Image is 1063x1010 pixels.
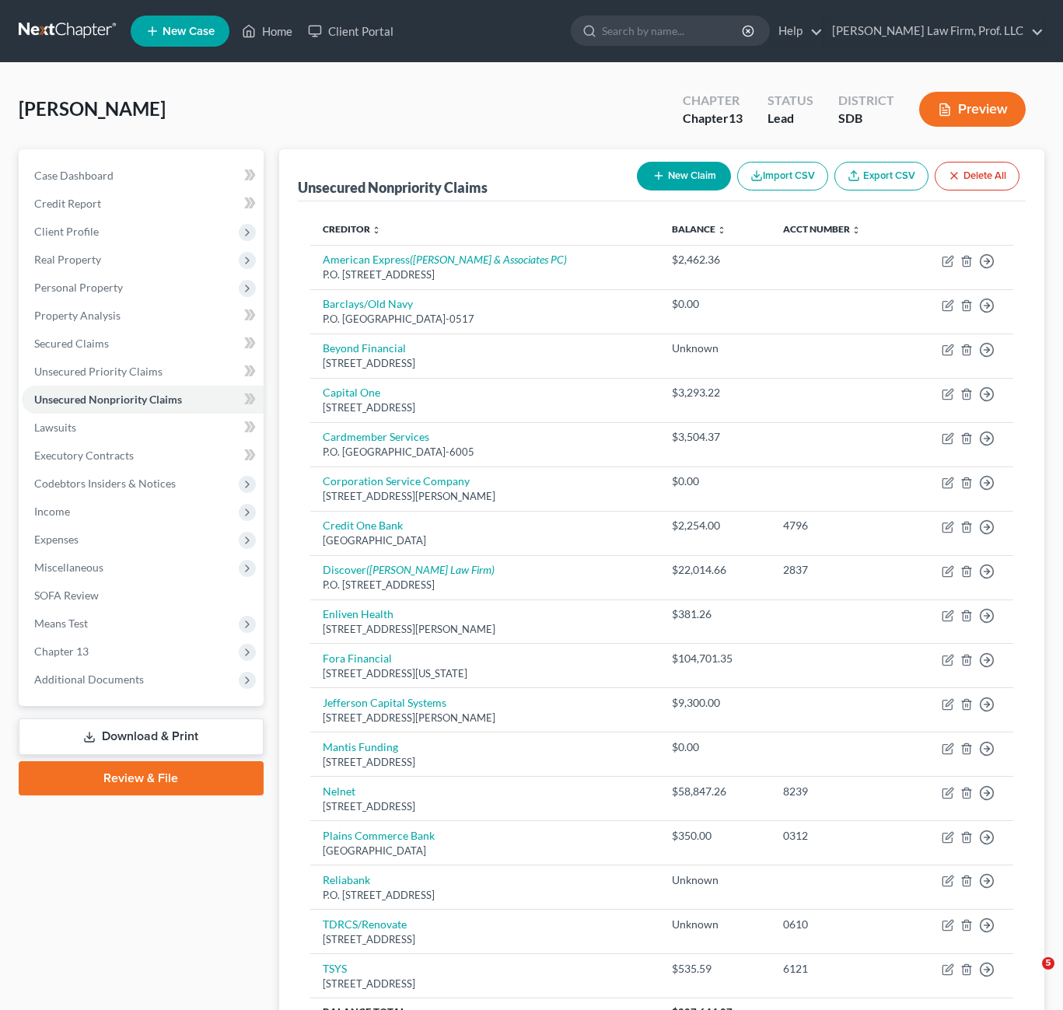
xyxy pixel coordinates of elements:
div: $0.00 [672,474,758,489]
span: Chapter 13 [34,645,89,658]
a: Capital One [323,386,380,399]
a: Barclays/Old Navy [323,297,413,310]
a: Secured Claims [22,330,264,358]
span: SOFA Review [34,589,99,602]
span: Codebtors Insiders & Notices [34,477,176,490]
div: Chapter [683,110,743,128]
div: $3,504.37 [672,429,758,445]
a: Beyond Financial [323,341,406,355]
div: 8239 [783,784,891,799]
div: $350.00 [672,828,758,844]
div: P.O. [GEOGRAPHIC_DATA]-0517 [323,312,648,327]
div: 0610 [783,917,891,932]
div: [GEOGRAPHIC_DATA] [323,844,648,858]
div: [STREET_ADDRESS] [323,755,648,770]
button: Delete All [935,162,1019,190]
a: Download & Print [19,718,264,755]
span: Case Dashboard [34,169,114,182]
div: P.O. [STREET_ADDRESS] [323,578,648,592]
a: Help [771,17,823,45]
div: [GEOGRAPHIC_DATA] [323,533,648,548]
span: Executory Contracts [34,449,134,462]
div: Unknown [672,341,758,356]
div: [STREET_ADDRESS] [323,356,648,371]
a: Credit One Bank [323,519,403,532]
div: 2837 [783,562,891,578]
a: Executory Contracts [22,442,264,470]
div: [STREET_ADDRESS] [323,977,648,991]
a: Cardmember Services [323,430,429,443]
button: Preview [919,92,1026,127]
div: Lead [768,110,813,128]
a: Creditor unfold_more [323,223,381,235]
div: P.O. [STREET_ADDRESS] [323,888,648,903]
iframe: Intercom live chat [1010,957,1047,994]
span: Real Property [34,253,101,266]
div: Unsecured Nonpriority Claims [298,178,488,197]
a: Enliven Health [323,607,393,620]
div: $9,300.00 [672,695,758,711]
i: unfold_more [851,225,861,235]
a: Export CSV [834,162,928,190]
span: Expenses [34,533,79,546]
div: [STREET_ADDRESS][US_STATE] [323,666,648,681]
a: Plains Commerce Bank [323,829,435,842]
span: New Case [163,26,215,37]
a: Unsecured Priority Claims [22,358,264,386]
a: Home [234,17,300,45]
div: $535.59 [672,961,758,977]
div: 6121 [783,961,891,977]
span: Secured Claims [34,337,109,350]
span: Property Analysis [34,309,121,322]
div: Chapter [683,92,743,110]
span: Income [34,505,70,518]
a: Nelnet [323,785,355,798]
span: Miscellaneous [34,561,103,574]
a: Jefferson Capital Systems [323,696,446,709]
span: Personal Property [34,281,123,294]
div: [STREET_ADDRESS] [323,400,648,415]
div: SDB [838,110,894,128]
a: Client Portal [300,17,401,45]
div: [STREET_ADDRESS][PERSON_NAME] [323,489,648,504]
div: District [838,92,894,110]
div: Unknown [672,917,758,932]
span: Lawsuits [34,421,76,434]
div: $58,847.26 [672,784,758,799]
i: unfold_more [372,225,381,235]
div: P.O. [STREET_ADDRESS] [323,267,648,282]
span: Additional Documents [34,673,144,686]
div: [STREET_ADDRESS] [323,799,648,814]
a: Acct Number unfold_more [783,223,861,235]
a: Case Dashboard [22,162,264,190]
div: P.O. [GEOGRAPHIC_DATA]-6005 [323,445,648,460]
span: 5 [1042,957,1054,970]
a: TSYS [323,962,347,975]
input: Search by name... [602,16,744,45]
div: $2,254.00 [672,518,758,533]
div: Status [768,92,813,110]
a: Lawsuits [22,414,264,442]
button: Import CSV [737,162,828,190]
a: Property Analysis [22,302,264,330]
div: $0.00 [672,296,758,312]
div: $104,701.35 [672,651,758,666]
i: ([PERSON_NAME] Law Firm) [366,563,495,576]
i: unfold_more [717,225,726,235]
div: $0.00 [672,739,758,755]
a: American Express([PERSON_NAME] & Associates PC) [323,253,567,266]
a: Reliabank [323,873,370,886]
div: [STREET_ADDRESS][PERSON_NAME] [323,711,648,725]
a: Discover([PERSON_NAME] Law Firm) [323,563,495,576]
div: $381.26 [672,606,758,622]
span: Client Profile [34,225,99,238]
a: TDRCS/Renovate [323,917,407,931]
i: ([PERSON_NAME] & Associates PC) [410,253,567,266]
div: [STREET_ADDRESS] [323,932,648,947]
button: New Claim [637,162,731,190]
div: 4796 [783,518,891,533]
a: SOFA Review [22,582,264,610]
div: 0312 [783,828,891,844]
div: $2,462.36 [672,252,758,267]
div: $22,014.66 [672,562,758,578]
